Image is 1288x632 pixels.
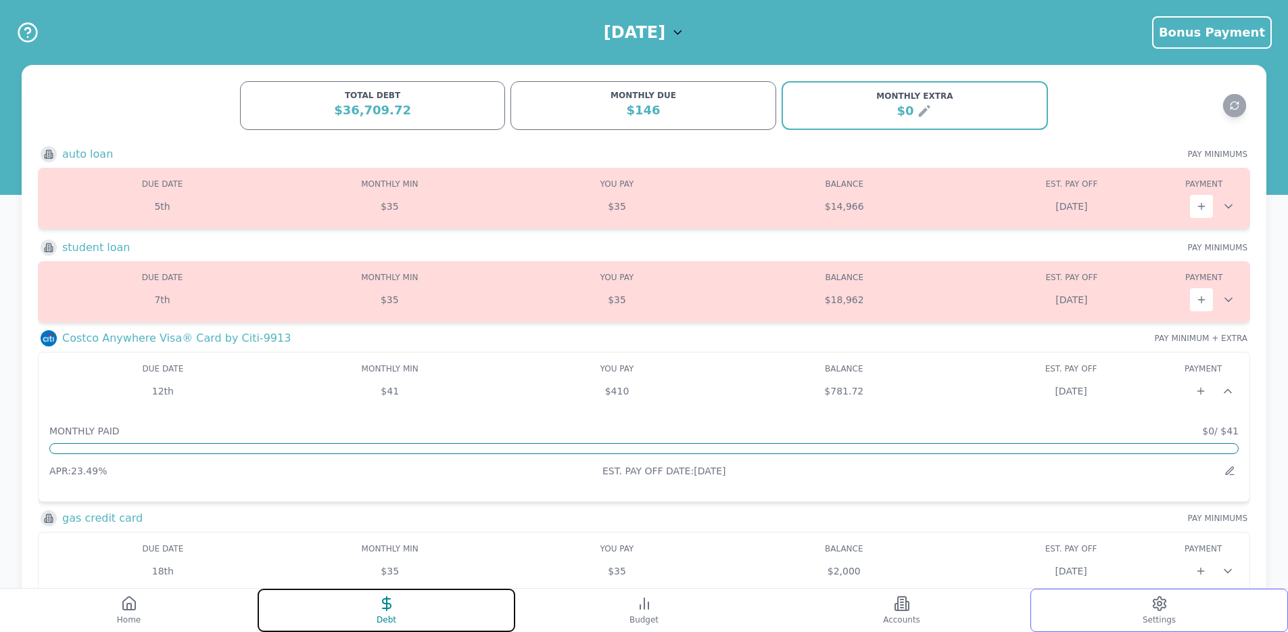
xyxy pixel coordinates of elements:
span: Debt [377,614,396,625]
button: Budget [515,589,773,632]
span: APR: 23.49 % [49,466,107,476]
div: $781.72 [730,384,957,398]
button: Accounts [773,589,1030,632]
button: Settings [1030,589,1288,632]
div: $35 [503,200,730,213]
div: $35 [276,200,503,213]
span: Accounts [883,614,920,625]
span: MONTHLY MIN [361,179,418,189]
span: $0 / $41 [1202,424,1239,438]
div: [DATE] [957,384,1185,398]
span: MONTHLY PAID [49,424,120,438]
div: $35 [276,293,503,307]
div: $35 [277,564,504,578]
div: DUE DATE [49,179,276,189]
div: BALANCE [731,272,958,283]
button: Refresh data [1223,94,1247,118]
div: YOU PAY [504,543,731,554]
h3: student loan [62,240,130,256]
span: EST. PAY OFF [1045,273,1097,282]
button: MONTHLY EXTRA$0 [782,81,1048,130]
div: DUE DATE [49,363,277,374]
span: PAY MINIMUMS [1188,149,1247,160]
div: BALANCE [730,363,957,374]
div: [DATE] [957,564,1185,578]
h3: auto loan [62,146,113,162]
h1: [DATE] [604,22,665,43]
span: EST. PAY OFF DATE: [DATE] [602,466,726,476]
span: PAYMENT [1185,273,1222,282]
span: PAY MINIMUM + EXTRA [1155,333,1247,344]
div: BALANCE [730,543,957,554]
div: 18th [49,564,277,578]
div: $36,709.72 [249,101,496,120]
h3: gas credit card [62,510,143,526]
button: Debt [258,589,515,632]
div: [DATE] [958,293,1185,307]
div: $14,966 [731,200,958,213]
div: MONTHLY DUE [519,90,767,101]
div: $35 [503,293,730,307]
span: PAYMENT [1185,364,1222,374]
div: 12th [49,384,277,398]
div: $35 [504,564,731,578]
div: TOTAL DEBT [249,90,496,101]
span: Settings [1143,614,1176,625]
span: MONTHLY MIN [362,544,419,554]
button: Help [16,21,39,44]
div: DUE DATE [49,272,276,283]
span: MONTHLY MIN [361,273,418,282]
span: PAY MINIMUMS [1188,513,1247,524]
span: PAY MINIMUMS [1188,242,1247,253]
div: YOU PAY [503,179,730,189]
div: [DATE] [958,200,1185,213]
div: $41 [277,384,504,398]
span: PAYMENT [1185,544,1222,554]
div: $18,962 [731,293,958,307]
div: $146 [519,101,767,120]
img: Bank logo [41,330,57,346]
span: Bonus Payment [1159,25,1265,39]
span: EST. PAY OFF [1045,544,1097,554]
div: $2,000 [730,564,957,578]
div: 5th [49,200,276,213]
span: MONTHLY MIN [362,364,419,374]
div: YOU PAY [504,363,731,374]
span: Budget [629,614,659,625]
div: BALANCE [731,179,958,189]
span: EST. PAY OFF [1045,364,1097,374]
div: MONTHLY EXTRA [791,91,1039,101]
h3: Costco Anywhere Visa® Card by Citi-9913 [62,330,291,346]
button: Bonus Payment [1152,16,1272,49]
span: EST. PAY OFF [1045,179,1097,189]
div: YOU PAY [503,272,730,283]
span: Home [117,614,141,625]
div: $0 [897,101,913,120]
div: 7th [49,293,276,307]
span: PAYMENT [1185,179,1222,189]
div: $41 0 [504,384,731,398]
div: DUE DATE [49,543,277,554]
